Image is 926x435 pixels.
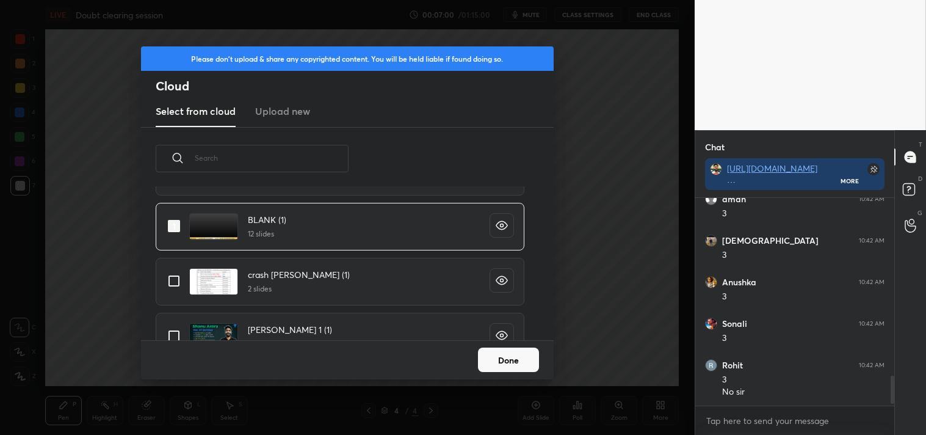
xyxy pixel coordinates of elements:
div: 10:42 AM [859,362,884,369]
div: 3 [722,249,884,261]
div: 10:42 AM [859,237,884,244]
h6: aman [722,194,746,205]
h2: Cloud [156,78,554,94]
div: More [841,177,859,185]
h4: [PERSON_NAME] 1 (1) [248,323,332,336]
h5: 2 slides [248,283,350,294]
div: grid [695,198,894,406]
img: ec5ac65015c04a1faa1e304ad744bb67.jpg [705,276,717,288]
p: Chat [695,131,734,163]
div: grid [141,186,539,341]
div: Please don't upload & share any copyrighted content. You will be held liable if found doing so. [141,46,554,71]
div: 3 [722,291,884,303]
p: T [919,140,922,149]
p: D [918,174,922,183]
h4: BLANK (1) [248,213,286,226]
h5: 12 slides [248,228,286,239]
div: 3 [722,208,884,220]
p: G [917,208,922,217]
div: 10:42 AM [859,279,884,286]
div: 3 [722,332,884,345]
h4: crash [PERSON_NAME] (1) [248,268,350,281]
a: [URL][DOMAIN_NAME] [727,163,817,174]
button: Done [478,348,539,372]
img: 433708e9fdb6451b97c833ef661480ad.jpg [705,318,717,330]
img: 1713940138RI400F.pdf [189,213,238,240]
div: 2} [727,163,841,185]
img: 4ecf37ae3b8b4fa89074555df213ebe7.58088636_3 [705,359,717,371]
h6: Rohit [722,360,743,371]
div: No sir [722,386,884,398]
img: default.png [705,193,717,205]
img: 17296793802RHYW0.pdf [189,268,238,295]
h5: 6 slides [248,338,332,349]
h6: Sonali [722,318,747,329]
div: 10:42 AM [859,196,884,203]
div: 10:42 AM [859,320,884,327]
img: f94f666b75404537a3dc3abc1e0511f3.jpg [710,163,722,175]
img: 174402577481ICEQ.pdf [189,323,238,350]
div: 3 [722,374,884,386]
h3: Select from cloud [156,104,236,119]
input: Search [195,132,349,184]
h6: [DEMOGRAPHIC_DATA] [722,235,819,246]
img: e559964fcd9c43a18ba1d3c526968cec.jpg [705,235,717,247]
h6: Anushka [722,277,756,288]
a: [URL][DOMAIN_NAME] [734,185,825,196]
